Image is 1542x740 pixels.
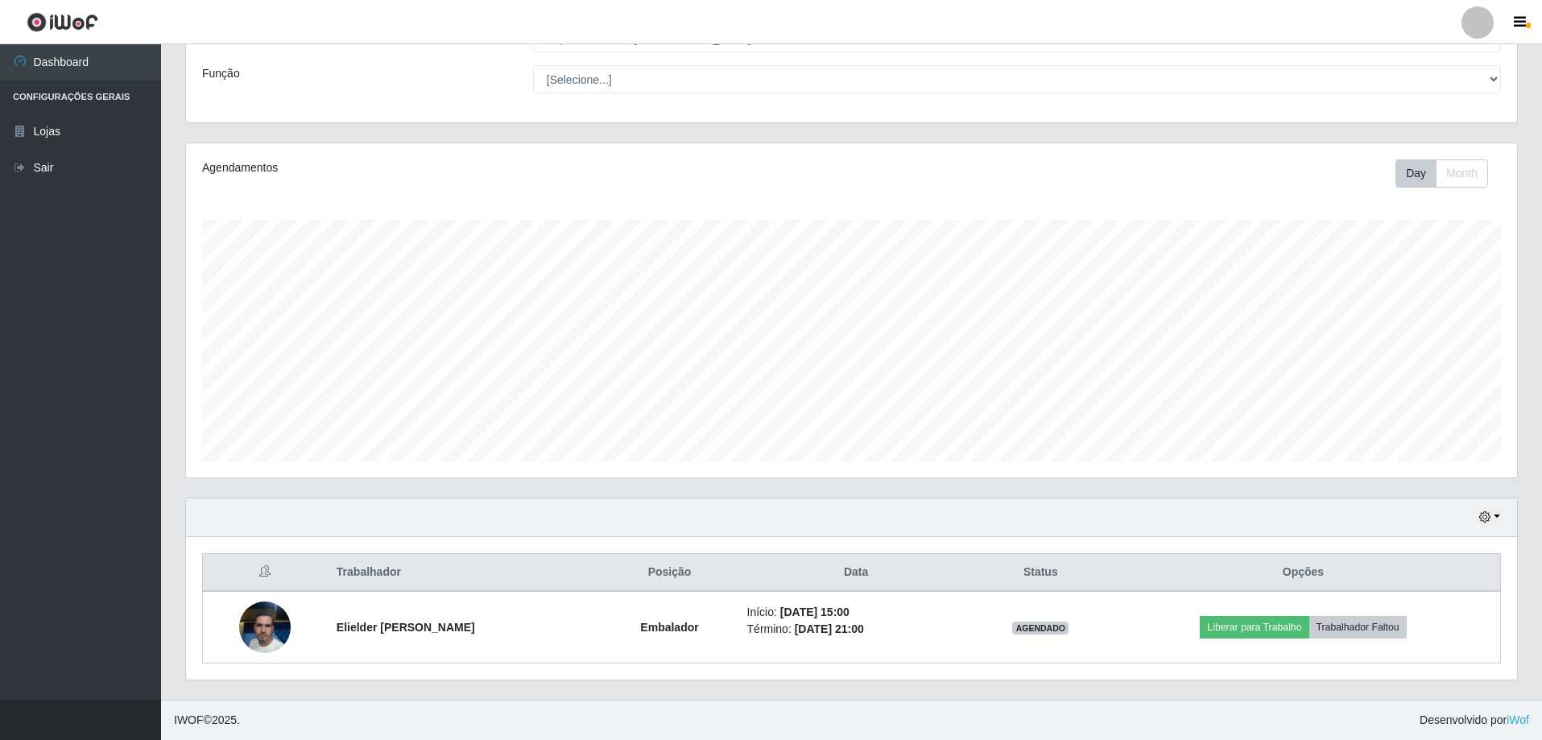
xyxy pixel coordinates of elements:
span: IWOF [174,713,204,726]
button: Liberar para Trabalho [1200,616,1308,639]
li: Início: [747,604,965,621]
div: First group [1395,159,1488,188]
span: Desenvolvido por [1420,712,1529,729]
time: [DATE] 21:00 [795,622,864,635]
img: 1745009989662.jpeg [239,581,291,673]
li: Término: [747,621,965,638]
th: Posição [602,554,738,592]
a: iWof [1507,713,1529,726]
th: Status [975,554,1106,592]
th: Trabalhador [327,554,602,592]
div: Toolbar with button groups [1395,159,1501,188]
th: Opções [1106,554,1501,592]
label: Função [202,65,240,82]
button: Trabalhador Faltou [1309,616,1407,639]
strong: Elielder [PERSON_NAME] [337,621,475,634]
button: Month [1436,159,1488,188]
img: CoreUI Logo [27,12,98,32]
div: Agendamentos [202,159,730,176]
th: Data [738,554,975,592]
strong: Embalador [640,621,698,634]
button: Day [1395,159,1437,188]
time: [DATE] 15:00 [780,606,850,618]
span: AGENDADO [1012,622,1069,635]
span: © 2025 . [174,712,240,729]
